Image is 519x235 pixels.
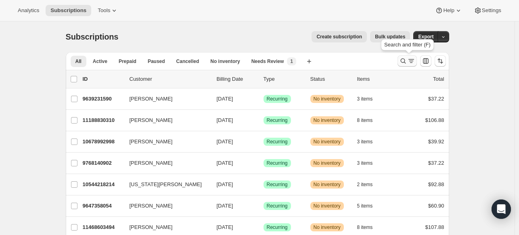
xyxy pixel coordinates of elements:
p: 10544218214 [83,180,123,189]
span: Recurring [267,138,288,145]
button: 8 items [357,115,382,126]
span: [DATE] [217,160,233,166]
span: $106.88 [425,117,444,123]
span: No inventory [314,160,341,166]
span: [US_STATE][PERSON_NAME] [130,180,202,189]
button: 3 items [357,93,382,105]
span: Subscriptions [66,32,119,41]
span: No inventory [210,58,240,65]
button: 3 items [357,157,382,169]
span: 1 [290,58,293,65]
span: No inventory [314,224,341,231]
p: 9647358054 [83,202,123,210]
button: [PERSON_NAME] [125,221,205,234]
p: Total [433,75,444,83]
span: No inventory [314,96,341,102]
button: [PERSON_NAME] [125,114,205,127]
button: Help [430,5,467,16]
span: [PERSON_NAME] [130,223,173,231]
span: Prepaid [119,58,136,65]
span: [DATE] [217,203,233,209]
button: 3 items [357,136,382,147]
span: $37.22 [428,96,444,102]
button: Analytics [13,5,44,16]
span: [PERSON_NAME] [130,95,173,103]
span: Recurring [267,203,288,209]
span: $107.88 [425,224,444,230]
span: [DATE] [217,117,233,123]
span: Recurring [267,96,288,102]
span: All [75,58,82,65]
span: Export [418,34,433,40]
span: [DATE] [217,138,233,145]
div: 9647358054[PERSON_NAME][DATE]SuccessRecurringWarningNo inventory5 items$60.90 [83,200,444,212]
button: Subscriptions [46,5,91,16]
span: [PERSON_NAME] [130,138,173,146]
button: Create new view [303,56,316,67]
span: 3 items [357,96,373,102]
span: Help [443,7,454,14]
p: Customer [130,75,210,83]
span: No inventory [314,203,341,209]
button: Search and filter results [398,55,417,67]
span: 8 items [357,117,373,124]
p: 9768140902 [83,159,123,167]
span: [PERSON_NAME] [130,202,173,210]
span: Needs Review [251,58,284,65]
button: Tools [93,5,123,16]
span: 3 items [357,160,373,166]
div: Type [264,75,304,83]
button: 8 items [357,222,382,233]
span: $37.22 [428,160,444,166]
button: 2 items [357,179,382,190]
span: $60.90 [428,203,444,209]
button: [PERSON_NAME] [125,92,205,105]
div: 9768140902[PERSON_NAME][DATE]SuccessRecurringWarningNo inventory3 items$37.22 [83,157,444,169]
div: 10678992998[PERSON_NAME][DATE]SuccessRecurringWarningNo inventory3 items$39.92 [83,136,444,147]
span: Subscriptions [50,7,86,14]
span: [DATE] [217,96,233,102]
span: Recurring [267,117,288,124]
div: 11468603494[PERSON_NAME][DATE]SuccessRecurringWarningNo inventory8 items$107.88 [83,222,444,233]
p: ID [83,75,123,83]
button: 5 items [357,200,382,212]
p: 11188830310 [83,116,123,124]
div: 9639231590[PERSON_NAME][DATE]SuccessRecurringWarningNo inventory3 items$37.22 [83,93,444,105]
button: Bulk updates [370,31,410,42]
p: 10678992998 [83,138,123,146]
span: Create subscription [316,34,362,40]
button: Customize table column order and visibility [420,55,431,67]
span: Active [93,58,107,65]
button: Settings [469,5,506,16]
p: 11468603494 [83,223,123,231]
p: Status [310,75,351,83]
span: Bulk updates [375,34,405,40]
span: [DATE] [217,224,233,230]
p: 9639231590 [83,95,123,103]
div: IDCustomerBilling DateTypeStatusItemsTotal [83,75,444,83]
div: Items [357,75,398,83]
span: Paused [148,58,165,65]
button: [PERSON_NAME] [125,157,205,170]
span: [PERSON_NAME] [130,116,173,124]
p: Billing Date [217,75,257,83]
span: 5 items [357,203,373,209]
div: 10544218214[US_STATE][PERSON_NAME][DATE]SuccessRecurringWarningNo inventory2 items$92.88 [83,179,444,190]
span: [PERSON_NAME] [130,159,173,167]
button: [PERSON_NAME] [125,135,205,148]
span: No inventory [314,138,341,145]
div: Open Intercom Messenger [492,199,511,219]
span: No inventory [314,181,341,188]
span: [DATE] [217,181,233,187]
span: $92.88 [428,181,444,187]
span: Recurring [267,224,288,231]
button: [PERSON_NAME] [125,199,205,212]
span: 3 items [357,138,373,145]
span: Tools [98,7,110,14]
span: Settings [482,7,501,14]
button: Export [413,31,438,42]
div: 11188830310[PERSON_NAME][DATE]SuccessRecurringWarningNo inventory8 items$106.88 [83,115,444,126]
span: 8 items [357,224,373,231]
span: Recurring [267,181,288,188]
button: Sort the results [435,55,446,67]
